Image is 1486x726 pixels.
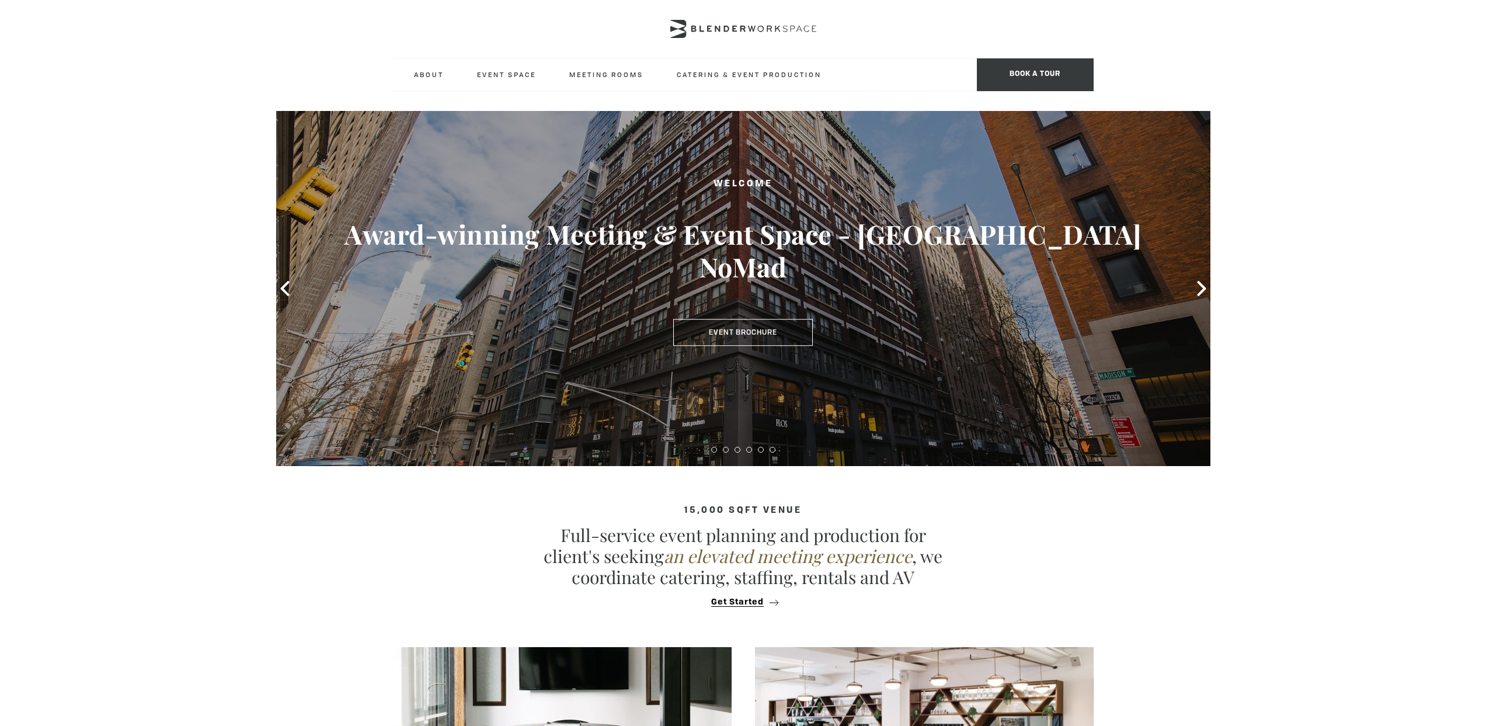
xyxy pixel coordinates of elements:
[977,58,1094,91] span: Book a tour
[468,58,545,91] a: Event Space
[708,597,778,607] button: Get Started
[711,598,764,607] span: Get Started
[667,58,831,91] a: Catering & Event Production
[664,544,912,568] em: an elevated meeting experience
[673,319,813,346] a: Event Brochure
[405,58,453,91] a: About
[560,58,653,91] a: Meeting Rooms
[539,524,948,588] p: Full-service event planning and production for client's seeking , we coordinate catering, staffin...
[393,506,1094,516] h4: 15,000 sqft venue
[323,218,1164,283] h3: Award-winning Meeting & Event Space - [GEOGRAPHIC_DATA] NoMad
[323,177,1164,192] h2: Welcome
